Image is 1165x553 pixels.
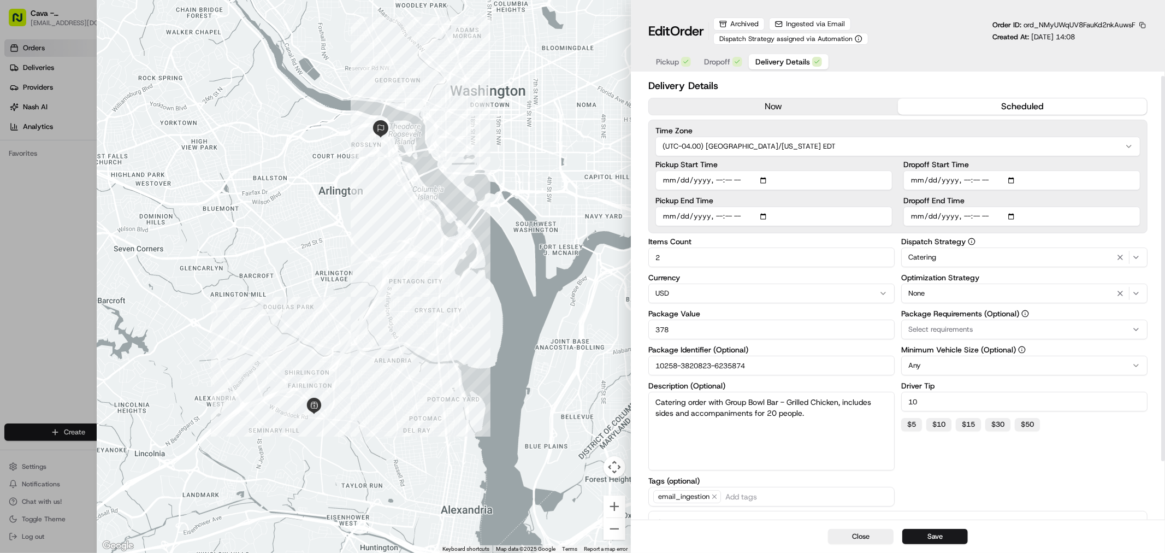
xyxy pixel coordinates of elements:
[713,17,765,31] div: Archived
[7,240,88,260] a: 📗Knowledge Base
[28,70,180,82] input: Clear
[77,270,132,279] a: Powered byPylon
[34,169,87,178] span: Cava Alexandria
[901,346,1148,354] label: Minimum Vehicle Size (Optional)
[985,418,1010,431] button: $30
[901,382,1148,390] label: Driver Tip
[90,169,93,178] span: •
[903,197,1140,204] label: Dropoff End Time
[648,511,1148,536] button: Package Items (0)
[769,17,851,31] button: Ingested via Email
[1021,310,1029,317] button: Package Requirements (Optional)
[100,539,136,553] a: Open this area in Google Maps (opens a new window)
[648,320,895,339] input: Enter package value
[992,20,1136,30] p: Order ID:
[442,545,489,553] button: Keyboard shortcuts
[901,392,1148,411] input: Enter driver tip
[604,518,625,540] button: Zoom out
[1024,20,1136,30] span: ord_NMyUWqUV8FauKd2nkAuwsF
[903,161,1140,168] label: Dropoff Start Time
[901,320,1148,339] button: Select requirements
[719,34,853,43] span: Dispatch Strategy assigned via Automation
[828,529,894,544] button: Close
[648,346,895,354] label: Package Identifier (Optional)
[11,44,199,61] p: Welcome 👋
[908,289,925,298] span: None
[88,240,180,260] a: 💻API Documentation
[648,248,895,267] input: Enter items count
[901,310,1148,317] label: Package Requirements (Optional)
[901,274,1148,281] label: Optimization Strategy
[1015,418,1040,431] button: $50
[96,169,118,178] span: [DATE]
[100,539,136,553] img: Google
[704,56,730,67] span: Dropoff
[713,33,868,45] button: Dispatch Strategy assigned via Automation
[649,98,898,115] button: now
[655,161,892,168] label: Pickup Start Time
[648,22,704,40] h1: Edit
[604,496,625,517] button: Zoom in
[968,238,975,245] button: Dispatch Strategy
[97,199,119,208] span: [DATE]
[648,274,895,281] label: Currency
[723,490,890,503] input: Add tags
[109,271,132,279] span: Pylon
[562,546,577,552] a: Terms
[653,490,721,503] span: email_ingestion
[648,78,1148,93] h2: Delivery Details
[901,248,1148,267] button: Catering
[11,159,28,177] img: Cava Alexandria
[186,108,199,121] button: Start new chat
[648,477,895,485] label: Tags (optional)
[670,22,704,40] span: Order
[92,245,101,254] div: 💻
[22,244,84,255] span: Knowledge Base
[898,98,1147,115] button: scheduled
[103,244,175,255] span: API Documentation
[656,56,679,67] span: Pickup
[169,140,199,153] button: See all
[902,529,968,544] button: Save
[91,199,94,208] span: •
[34,199,88,208] span: [PERSON_NAME]
[1031,32,1075,42] span: [DATE] 14:08
[49,115,150,124] div: We're available if you need us!
[22,199,31,208] img: 1736555255976-a54dd68f-1ca7-489b-9aae-adbdc363a1c4
[901,418,922,431] button: $5
[901,238,1148,245] label: Dispatch Strategy
[11,11,33,33] img: Nash
[604,456,625,478] button: Map camera controls
[49,104,179,115] div: Start new chat
[23,104,43,124] img: 4920774857489_3d7f54699973ba98c624_72.jpg
[11,189,28,206] img: Grace Nketiah
[1018,346,1026,354] button: Minimum Vehicle Size (Optional)
[655,197,892,204] label: Pickup End Time
[648,392,895,470] textarea: Catering order with Group Bowl Bar - Grilled Chicken, includes sides and accompaniments for 20 pe...
[648,310,895,317] label: Package Value
[648,238,895,245] label: Items Count
[496,546,555,552] span: Map data ©2025 Google
[908,252,936,262] span: Catering
[584,546,628,552] a: Report a map error
[655,127,1140,134] label: Time Zone
[926,418,951,431] button: $10
[669,518,733,529] label: Package Items ( 0 )
[908,325,973,334] span: Select requirements
[648,382,895,390] label: Description (Optional)
[786,19,845,29] span: Ingested via Email
[755,56,810,67] span: Delivery Details
[11,245,20,254] div: 📗
[648,356,895,375] input: Enter package identifier
[11,104,31,124] img: 1736555255976-a54dd68f-1ca7-489b-9aae-adbdc363a1c4
[956,418,981,431] button: $15
[11,142,70,151] div: Past conversations
[901,284,1148,303] button: None
[992,32,1075,42] p: Created At:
